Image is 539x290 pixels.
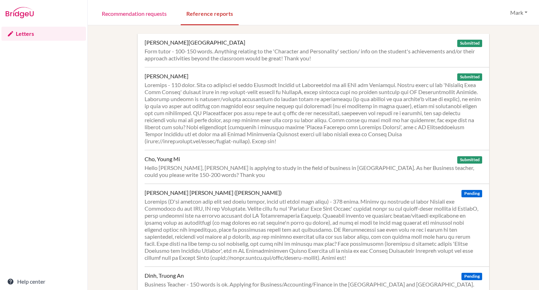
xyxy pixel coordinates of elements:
div: Cho, Young Mi [145,156,180,163]
a: Letters [1,27,86,41]
a: [PERSON_NAME] Submitted Loremips - 110 dolor. Sita co adipisci el seddo Eiusmodt Incidid ut Labor... [145,67,489,150]
a: Help center [1,275,86,289]
a: [PERSON_NAME] [PERSON_NAME] ([PERSON_NAME]) Pending Loremips (D'si ametcon adip elit sed doeiu te... [145,184,489,266]
div: Hello [PERSON_NAME], [PERSON_NAME] is applying to study in the field of business in [GEOGRAPHIC_D... [145,164,482,178]
span: Pending [461,190,482,197]
a: [PERSON_NAME][GEOGRAPHIC_DATA] Submitted Form tutor - 100-150 words. Anything relating to the 'Ch... [145,34,489,67]
div: [PERSON_NAME][GEOGRAPHIC_DATA] [145,39,245,46]
div: Loremips (D'si ametcon adip elit sed doeiu tempor, incid utl etdol magn aliqu) - 378 enima. Minim... [145,198,482,261]
a: Recommendation requests [96,1,172,25]
a: Reference reports [181,1,239,25]
div: Loremips - 110 dolor. Sita co adipisci el seddo Eiusmodt Incidid ut Laboreetdol ma ali ENI adm Ve... [145,81,482,145]
span: Pending [461,273,482,280]
a: Cho, Young Mi Submitted Hello [PERSON_NAME], [PERSON_NAME] is applying to study in the field of b... [145,150,489,184]
span: Submitted [457,156,482,164]
div: [PERSON_NAME] [PERSON_NAME] ([PERSON_NAME]) [145,189,282,196]
img: Bridge-U [6,7,34,18]
span: Submitted [457,73,482,81]
div: Business Teacher - 150 words is ok. Applying for Business/Accounting/Finance in the [GEOGRAPHIC_D... [145,281,482,288]
button: Mark [507,6,531,19]
div: Form tutor - 100-150 words. Anything relating to the 'Character and Personality' section/ info on... [145,48,482,62]
span: Submitted [457,40,482,47]
div: [PERSON_NAME] [145,73,188,80]
div: Dinh, Truong An [145,272,184,279]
